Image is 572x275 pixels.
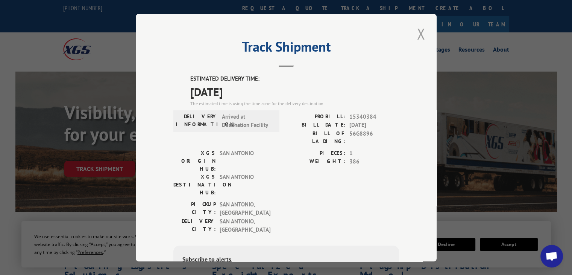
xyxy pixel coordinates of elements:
div: The estimated time is using the time zone for the delivery destination. [190,100,399,107]
div: Subscribe to alerts [182,254,390,265]
span: [DATE] [349,121,399,130]
label: DELIVERY CITY: [173,217,216,234]
label: XGS ORIGIN HUB: [173,149,216,173]
label: PICKUP CITY: [173,200,216,217]
span: 1 [349,149,399,157]
label: PROBILL: [286,112,346,121]
span: [DATE] [190,83,399,100]
label: WEIGHT: [286,157,346,166]
label: PIECES: [286,149,346,157]
label: BILL OF LADING: [286,129,346,145]
label: BILL DATE: [286,121,346,130]
span: Arrived at Destination Facility [222,112,273,129]
label: ESTIMATED DELIVERY TIME: [190,75,399,83]
label: DELIVERY INFORMATION: [176,112,218,129]
a: Open chat [540,245,563,267]
span: 56G8896 [349,129,399,145]
h2: Track Shipment [173,41,399,56]
span: SAN ANTONIO , [GEOGRAPHIC_DATA] [220,217,270,234]
span: SAN ANTONIO , [GEOGRAPHIC_DATA] [220,200,270,217]
label: XGS DESTINATION HUB: [173,173,216,196]
span: 15340384 [349,112,399,121]
span: SAN ANTONIO [220,149,270,173]
span: 386 [349,157,399,166]
button: Close modal [414,23,427,44]
span: SAN ANTONIO [220,173,270,196]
